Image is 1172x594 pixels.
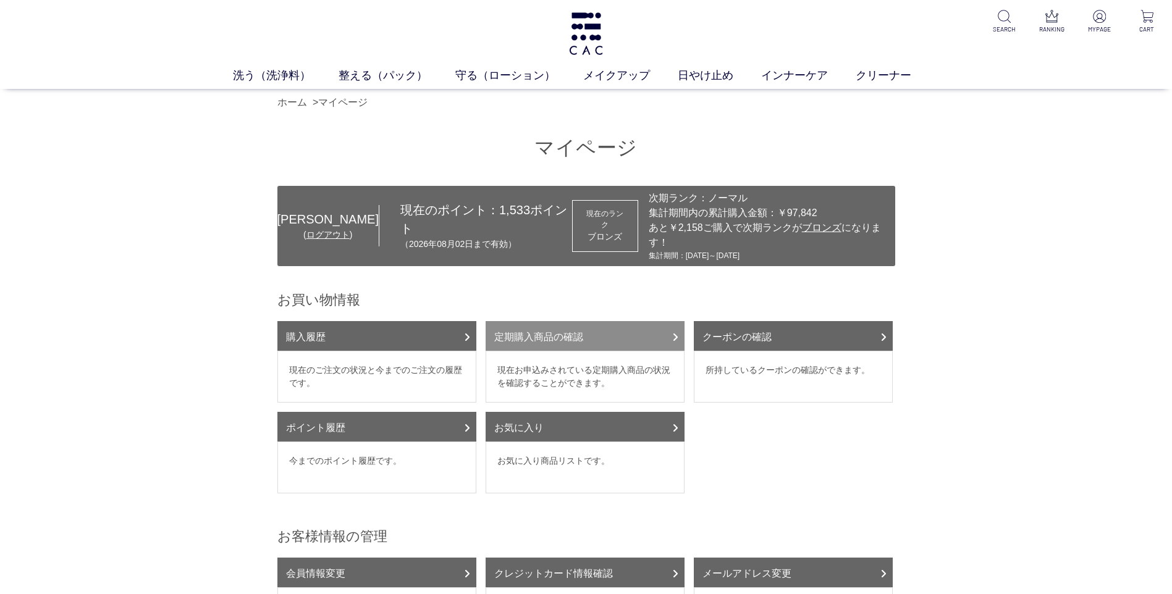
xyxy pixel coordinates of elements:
div: あと￥2,158ご購入で次期ランクが になります！ [649,220,889,250]
dd: お気に入り商品リストです。 [486,441,685,493]
a: マイページ [318,97,368,107]
div: 現在のポイント： ポイント [379,201,572,251]
div: [PERSON_NAME] [277,210,379,228]
a: SEARCH [989,10,1019,34]
a: お気に入り [486,412,685,441]
a: MYPAGE [1084,10,1115,34]
a: 守る（ローション） [455,67,583,84]
p: CART [1132,25,1162,34]
a: インナーケア [761,67,856,84]
p: RANKING [1037,25,1067,34]
div: 次期ランク：ノーマル [649,191,889,206]
dt: 現在のランク [584,208,626,230]
dd: 今までのポイント履歴です。 [277,441,476,493]
span: 1,533 [499,203,530,217]
span: ブロンズ [802,222,841,233]
div: ( ) [277,228,379,241]
a: RANKING [1037,10,1067,34]
h2: お買い物情報 [277,291,895,309]
a: クレジットカード情報確認 [486,558,685,587]
a: CART [1132,10,1162,34]
a: ログアウト [306,230,350,240]
a: ポイント履歴 [277,412,476,441]
div: 集計期間：[DATE]～[DATE] [649,250,889,261]
a: メイクアップ [583,67,678,84]
p: SEARCH [989,25,1019,34]
div: ブロンズ [584,230,626,243]
li: > [313,95,371,110]
p: （2026年08月02日まで有効） [400,238,572,251]
a: 定期購入商品の確認 [486,321,685,351]
div: 集計期間内の累計購入金額：￥97,842 [649,206,889,220]
a: ホーム [277,97,307,107]
img: logo [567,12,605,55]
a: 洗う（洗浄料） [233,67,339,84]
dd: 現在お申込みされている定期購入商品の状況を確認することができます。 [486,351,685,403]
p: MYPAGE [1084,25,1115,34]
dd: 所持しているクーポンの確認ができます。 [694,351,893,403]
a: 購入履歴 [277,321,476,351]
a: メールアドレス変更 [694,558,893,587]
dd: 現在のご注文の状況と今までのご注文の履歴です。 [277,351,476,403]
a: 日やけ止め [678,67,761,84]
a: 会員情報変更 [277,558,476,587]
a: クリーナー [856,67,939,84]
a: クーポンの確認 [694,321,893,351]
h1: マイページ [277,135,895,161]
h2: お客様情報の管理 [277,527,895,545]
a: 整える（パック） [339,67,455,84]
